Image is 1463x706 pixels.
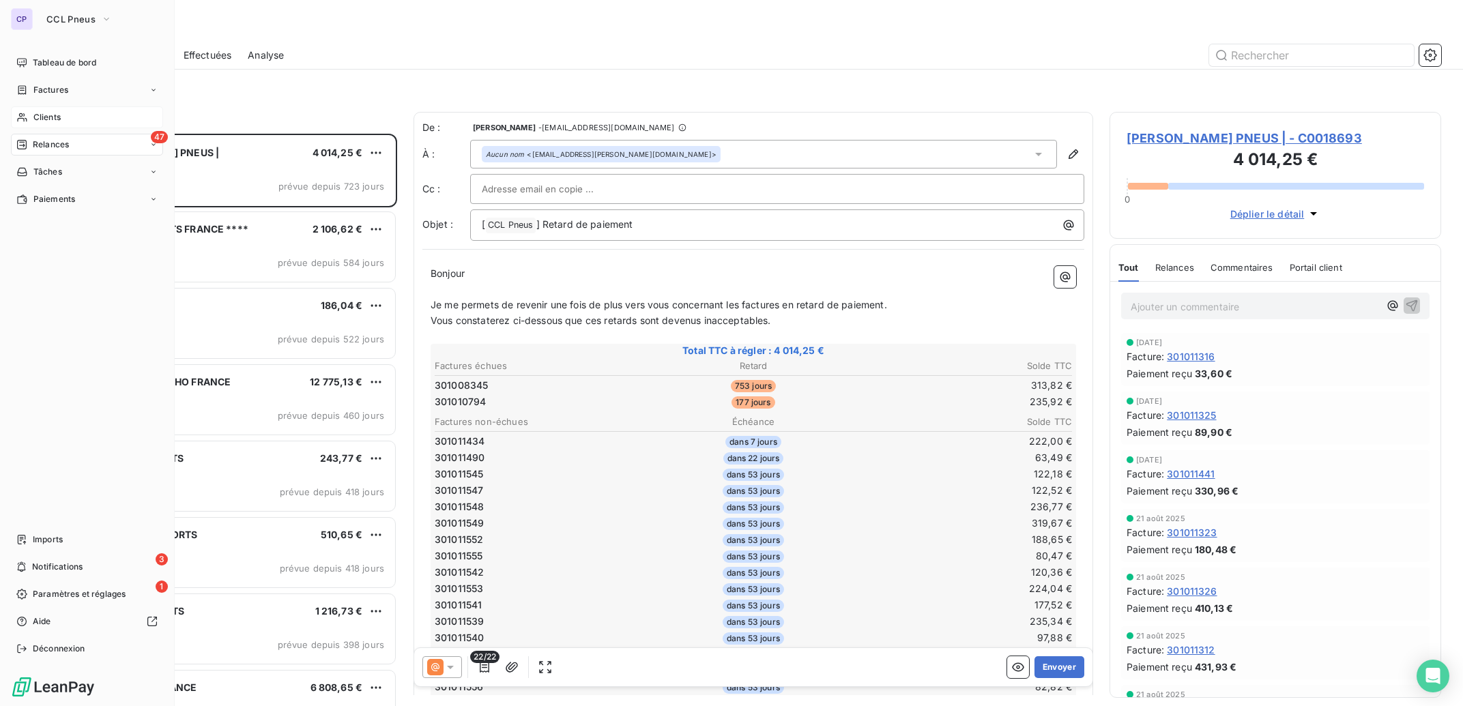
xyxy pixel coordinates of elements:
span: ] Retard de paiement [536,218,633,230]
span: Bonjour [431,267,465,279]
span: [DATE] [1136,338,1162,347]
td: 80,47 € [860,548,1073,563]
span: prévue depuis 584 jours [278,257,384,268]
span: CCL Pneus [486,218,535,233]
td: 301011434 [434,434,646,449]
span: 47 [151,131,168,143]
span: [PERSON_NAME] PNEUS | - C0018693 [1127,129,1424,147]
img: Logo LeanPay [11,676,96,698]
td: 301011553 [434,581,646,596]
span: Facture : [1127,584,1164,598]
span: dans 53 jours [723,469,784,481]
td: 236,77 € [860,499,1073,514]
td: 301011549 [434,516,646,531]
span: dans 53 jours [723,600,784,612]
span: Objet : [422,218,453,230]
span: 301011323 [1167,525,1217,540]
span: [DATE] [1136,397,1162,405]
span: Commentaires [1211,262,1273,273]
th: Solde TTC [860,359,1073,373]
td: 301011555 [434,548,646,563]
th: Factures non-échues [434,415,646,429]
div: grid [66,134,397,706]
th: Factures échues [434,359,646,373]
td: 301011547 [434,483,646,498]
span: 180,48 € [1195,542,1236,557]
td: 301011539 [434,614,646,629]
span: dans 53 jours [723,567,784,579]
span: 431,93 € [1195,660,1236,674]
span: 33,60 € [1195,366,1232,381]
span: 301011326 [1167,584,1217,598]
span: 21 août 2025 [1136,632,1185,640]
span: Total TTC à régler : 4 014,25 € [433,344,1074,357]
span: prévue depuis 418 jours [280,486,384,497]
td: 319,67 € [860,516,1073,531]
td: 122,52 € [860,483,1073,498]
span: Facture : [1127,525,1164,540]
th: Retard [648,359,860,373]
span: 301011441 [1167,467,1215,481]
td: 301011552 [434,532,646,547]
td: 301011541 [434,598,646,613]
span: Je me permets de revenir une fois de plus vers vous concernant les factures en retard de paiement. [431,299,887,310]
td: 301011548 [434,499,646,514]
span: Paiement reçu [1127,660,1192,674]
span: Analyse [248,48,284,62]
span: Facture : [1127,408,1164,422]
span: 4 014,25 € [313,147,363,158]
span: Facture : [1127,349,1164,364]
span: Tout [1118,262,1139,273]
span: dans 53 jours [723,616,784,628]
span: Facture : [1127,467,1164,481]
span: 177 jours [731,396,774,409]
span: Paiement reçu [1127,601,1192,615]
td: 222,00 € [860,434,1073,449]
span: Paiement reçu [1127,484,1192,498]
span: Tâches [33,166,62,178]
div: <[EMAIL_ADDRESS][PERSON_NAME][DOMAIN_NAME]> [486,149,716,159]
span: dans 22 jours [723,452,784,465]
span: De : [422,121,470,134]
td: 301011550 [434,647,646,662]
span: 21 août 2025 [1136,573,1185,581]
span: Effectuées [184,48,232,62]
td: 235,92 € [860,394,1073,409]
span: prévue depuis 723 jours [278,181,384,192]
span: dans 53 jours [723,518,784,530]
span: 22/22 [470,651,499,663]
th: Solde TTC [860,415,1073,429]
span: 243,77 € [320,452,362,464]
span: Portail client [1290,262,1342,273]
span: Imports [33,533,63,546]
span: - [EMAIL_ADDRESS][DOMAIN_NAME] [538,123,674,132]
button: Envoyer [1034,656,1084,678]
td: 313,82 € [860,378,1073,393]
td: 301011545 [434,467,646,482]
td: 235,34 € [860,614,1073,629]
td: 261,49 € [860,647,1073,662]
td: 224,04 € [860,581,1073,596]
span: Notifications [32,561,83,573]
span: Paiements [33,193,75,205]
span: prévue depuis 418 jours [280,563,384,574]
td: 177,52 € [860,598,1073,613]
span: 12 775,13 € [310,376,362,387]
span: Paiement reçu [1127,366,1192,381]
span: dans 53 jours [723,632,784,645]
td: 97,88 € [860,630,1073,645]
span: 330,96 € [1195,484,1239,498]
span: Tableau de bord [33,57,96,69]
span: Paiement reçu [1127,542,1192,557]
span: dans 53 jours [723,485,784,497]
span: 301011316 [1167,349,1215,364]
span: dans 7 jours [725,436,781,448]
td: 63,49 € [860,450,1073,465]
span: Relances [1155,262,1194,273]
span: prévue depuis 522 jours [278,334,384,344]
em: Aucun nom [486,149,524,159]
input: Rechercher [1209,44,1414,66]
span: dans 53 jours [723,681,784,694]
span: prévue depuis 398 jours [278,639,384,650]
td: 301011490 [434,450,646,465]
